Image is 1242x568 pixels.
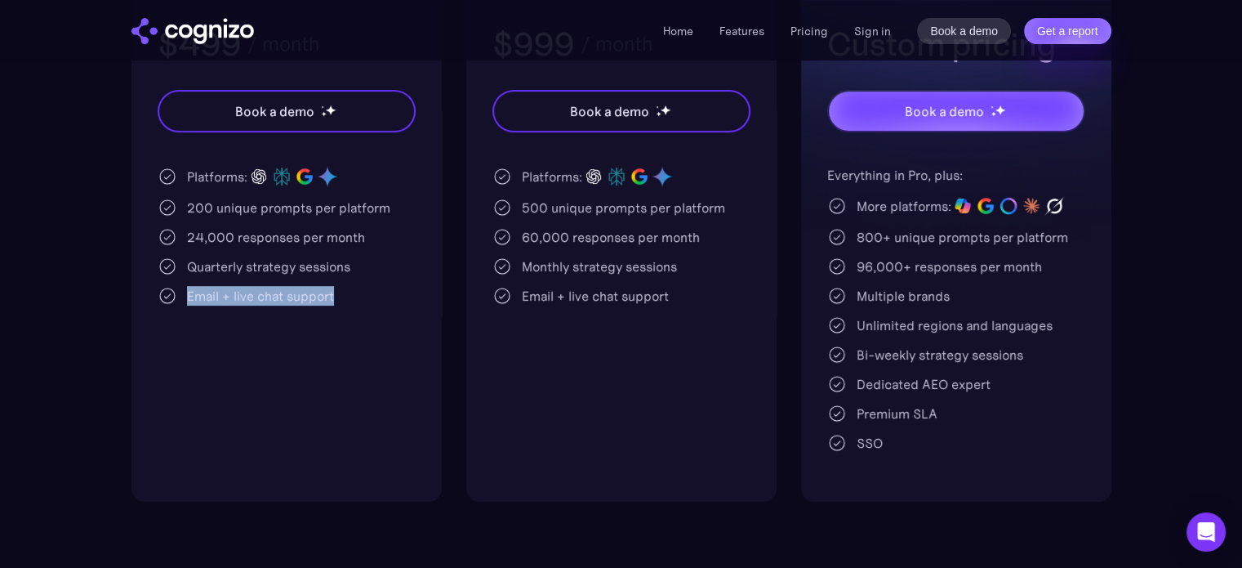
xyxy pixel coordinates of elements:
div: 500 unique prompts per platform [522,198,725,217]
img: star [990,111,996,117]
div: SSO [857,433,883,453]
img: star [656,105,658,108]
div: 24,000 responses per month [187,227,365,247]
a: Home [663,24,693,38]
div: Email + live chat support [187,286,334,306]
div: More platforms: [857,196,951,216]
img: star [325,105,336,115]
img: cognizo logo [131,18,254,44]
div: Quarterly strategy sessions [187,257,350,276]
img: star [660,105,670,115]
div: Open Intercom Messenger [1186,512,1226,552]
a: Book a demo [917,18,1011,44]
div: Book a demo [235,101,314,121]
div: 96,000+ responses per month [857,257,1042,276]
img: star [990,105,993,108]
a: Book a demostarstarstar [492,90,750,132]
a: Get a report [1024,18,1111,44]
img: star [995,105,1005,115]
div: Email + live chat support [522,286,669,306]
div: Multiple brands [857,286,950,306]
a: Pricing [790,24,828,38]
div: Platforms: [187,167,247,186]
div: Bi-weekly strategy sessions [857,345,1023,365]
div: 800+ unique prompts per platform [857,227,1068,247]
div: 200 unique prompts per platform [187,198,390,217]
div: 60,000 responses per month [522,227,700,247]
div: Monthly strategy sessions [522,257,677,276]
a: home [131,18,254,44]
div: Dedicated AEO expert [857,374,990,394]
img: star [656,111,661,117]
a: Features [719,24,764,38]
div: Book a demo [570,101,648,121]
a: Book a demostarstarstar [827,90,1085,132]
div: Unlimited regions and languages [857,315,1053,335]
div: Platforms: [522,167,582,186]
a: Sign in [854,21,891,41]
div: Premium SLA [857,404,937,423]
img: star [321,105,323,108]
div: Book a demo [905,101,983,121]
a: Book a demostarstarstar [158,90,416,132]
div: Everything in Pro, plus: [827,165,1085,185]
img: star [321,111,327,117]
